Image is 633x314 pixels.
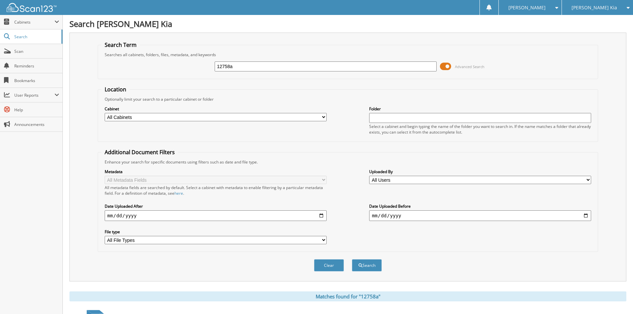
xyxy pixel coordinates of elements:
span: Advanced Search [455,64,484,69]
a: here [174,190,183,196]
button: Clear [314,259,344,271]
label: Date Uploaded After [105,203,327,209]
label: File type [105,229,327,235]
span: Reminders [14,63,59,69]
span: Scan [14,49,59,54]
div: Optionally limit your search to a particular cabinet or folder [101,96,594,102]
span: Cabinets [14,19,54,25]
img: scan123-logo-white.svg [7,3,56,12]
legend: Location [101,86,130,93]
h1: Search [PERSON_NAME] Kia [69,18,626,29]
div: Matches found for "12758a" [69,291,626,301]
span: [PERSON_NAME] Kia [572,6,617,10]
label: Folder [369,106,591,112]
label: Metadata [105,169,327,174]
legend: Additional Document Filters [101,149,178,156]
legend: Search Term [101,41,140,49]
label: Uploaded By [369,169,591,174]
label: Date Uploaded Before [369,203,591,209]
label: Cabinet [105,106,327,112]
span: Help [14,107,59,113]
div: Enhance your search for specific documents using filters such as date and file type. [101,159,594,165]
button: Search [352,259,382,271]
div: Searches all cabinets, folders, files, metadata, and keywords [101,52,594,57]
span: User Reports [14,92,54,98]
div: Select a cabinet and begin typing the name of the folder you want to search in. If the name match... [369,124,591,135]
div: All metadata fields are searched by default. Select a cabinet with metadata to enable filtering b... [105,185,327,196]
span: Bookmarks [14,78,59,83]
span: [PERSON_NAME] [508,6,546,10]
span: Announcements [14,122,59,127]
span: Search [14,34,58,40]
input: end [369,210,591,221]
input: start [105,210,327,221]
